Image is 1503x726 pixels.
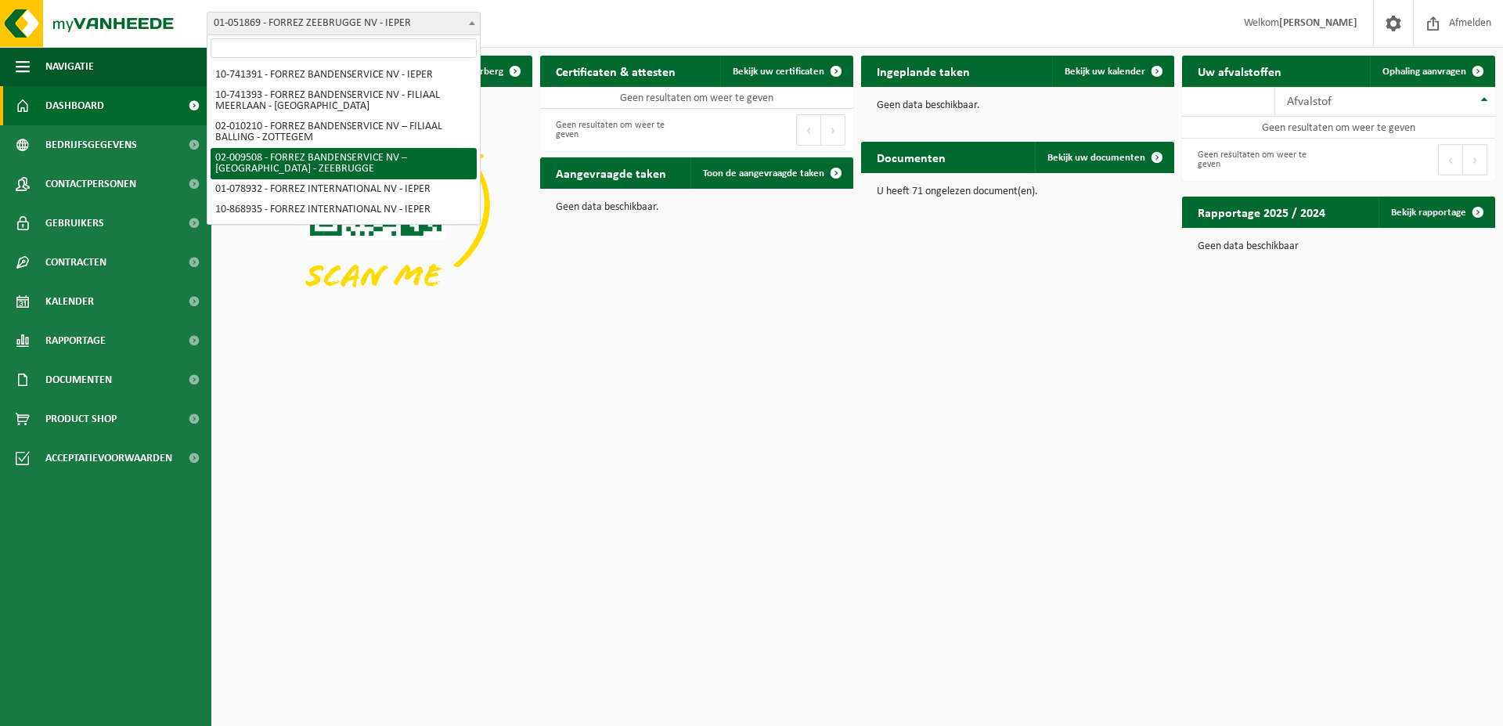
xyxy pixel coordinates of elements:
[796,114,821,146] button: Previous
[1287,96,1332,108] span: Afvalstof
[1035,142,1173,173] a: Bekijk uw documenten
[1463,144,1487,175] button: Next
[877,100,1159,111] p: Geen data beschikbaar.
[877,186,1159,197] p: U heeft 71 ongelezen document(en).
[1279,17,1357,29] strong: [PERSON_NAME]
[548,113,689,147] div: Geen resultaten om weer te geven
[821,114,845,146] button: Next
[45,204,104,243] span: Gebruikers
[1198,241,1480,252] p: Geen data beschikbaar
[540,157,682,188] h2: Aangevraagde taken
[207,13,480,34] span: 01-051869 - FORREZ ZEEBRUGGE NV - IEPER
[211,179,477,200] li: 01-078932 - FORREZ INTERNATIONAL NV - IEPER
[211,200,477,220] li: 10-868935 - FORREZ INTERNATIONAL NV - IEPER
[1379,197,1494,228] a: Bekijk rapportage
[1370,56,1494,87] a: Ophaling aanvragen
[703,168,824,179] span: Toon de aangevraagde taken
[45,86,104,125] span: Dashboard
[1065,67,1145,77] span: Bekijk uw kalender
[1052,56,1173,87] a: Bekijk uw kalender
[733,67,824,77] span: Bekijk uw certificaten
[211,65,477,85] li: 10-741391 - FORREZ BANDENSERVICE NV - IEPER
[1182,117,1495,139] td: Geen resultaten om weer te geven
[1438,144,1463,175] button: Previous
[540,56,691,86] h2: Certificaten & attesten
[211,148,477,179] li: 02-009508 - FORREZ BANDENSERVICE NV – [GEOGRAPHIC_DATA] - ZEEBRUGGE
[45,164,136,204] span: Contactpersonen
[45,243,106,282] span: Contracten
[469,67,503,77] span: Verberg
[1190,143,1331,177] div: Geen resultaten om weer te geven
[211,117,477,148] li: 02-010210 - FORREZ BANDENSERVICE NV – FILIAAL BALLING - ZOTTEGEM
[207,12,481,35] span: 01-051869 - FORREZ ZEEBRUGGE NV - IEPER
[1382,67,1466,77] span: Ophaling aanvragen
[211,220,477,240] li: 01-058215 - FORREZ VLAANDEREN NV - IEPER
[45,282,94,321] span: Kalender
[1182,56,1297,86] h2: Uw afvalstoffen
[45,399,117,439] span: Product Shop
[720,56,852,87] a: Bekijk uw certificaten
[211,85,477,117] li: 10-741393 - FORREZ BANDENSERVICE NV - FILIAAL MEERLAAN - [GEOGRAPHIC_DATA]
[861,56,986,86] h2: Ingeplande taken
[1047,153,1145,163] span: Bekijk uw documenten
[45,125,137,164] span: Bedrijfsgegevens
[45,439,172,478] span: Acceptatievoorwaarden
[861,142,961,172] h2: Documenten
[1182,197,1341,227] h2: Rapportage 2025 / 2024
[556,202,838,213] p: Geen data beschikbaar.
[45,321,106,360] span: Rapportage
[45,360,112,399] span: Documenten
[45,47,94,86] span: Navigatie
[456,56,531,87] button: Verberg
[690,157,852,189] a: Toon de aangevraagde taken
[540,87,853,109] td: Geen resultaten om weer te geven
